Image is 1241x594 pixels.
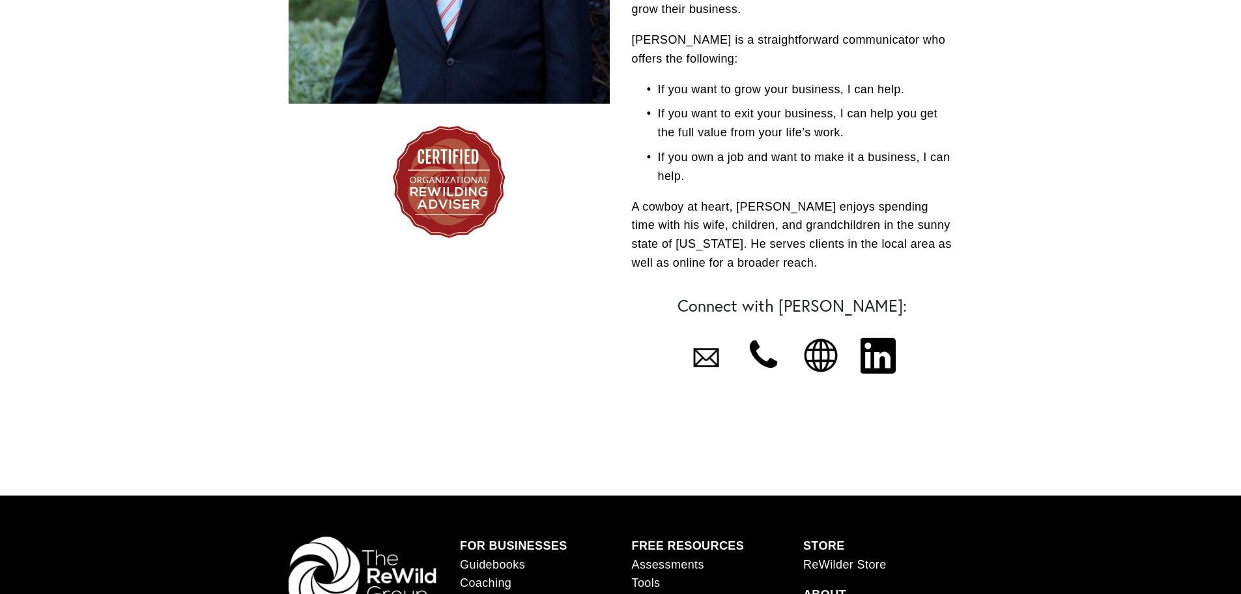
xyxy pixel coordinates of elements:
[20,76,42,98] a: Need help?
[803,539,845,552] strong: STORE
[632,31,953,68] p: [PERSON_NAME] is a straightforward communicator who offers the following:
[631,574,660,593] a: Tools
[460,539,567,552] strong: FOR BUSINESSES
[632,296,953,316] h2: Connect with [PERSON_NAME]:
[10,63,186,221] img: Rough Water SEO
[861,338,896,374] a: LinkedIn Icon
[803,556,887,574] a: ReWilder Store
[803,338,838,373] a: Globe with Lines
[92,10,104,22] img: SEOSpace
[460,574,511,593] a: Coaching
[631,537,744,556] a: FREE RESOURCES
[631,556,704,574] a: Assessments
[29,33,167,46] p: Get ready!
[29,46,167,59] p: Plugin is loading...
[631,539,744,552] strong: FREE RESOURCES
[460,556,525,574] a: Guidebooks
[658,148,953,186] p: If you own a job and want to make it a business, I can help.
[689,338,724,378] a: Mail Envelope
[803,537,845,556] a: STORE
[460,537,567,556] a: FOR BUSINESSES
[658,104,953,142] p: If you want to exit your business, I can help you get the full value from your life’s work.
[632,198,953,273] p: A cowboy at heart, [PERSON_NAME] enjoys spending time with his wife, children, and grandchildren ...
[746,338,781,373] a: Phone Receiver
[658,80,953,99] p: If you want to grow your business, I can help.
